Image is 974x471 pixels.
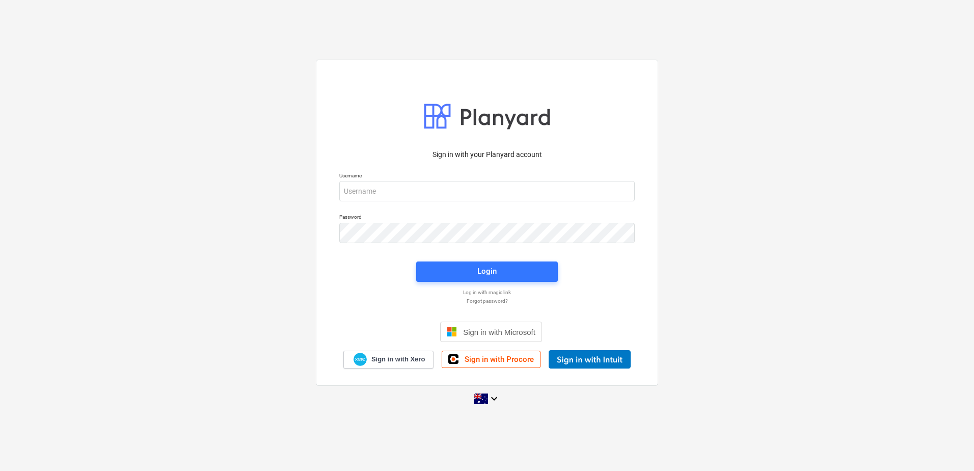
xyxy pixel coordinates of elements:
[354,353,367,367] img: Xero logo
[465,355,534,364] span: Sign in with Procore
[339,214,635,222] p: Password
[339,149,635,160] p: Sign in with your Planyard account
[477,265,497,278] div: Login
[371,355,425,364] span: Sign in with Xero
[442,351,540,368] a: Sign in with Procore
[334,298,640,304] a: Forgot password?
[334,289,640,296] a: Log in with magic link
[463,328,535,336] span: Sign in with Microsoft
[343,351,434,369] a: Sign in with Xero
[339,172,635,181] p: Username
[416,261,558,282] button: Login
[447,327,457,337] img: Microsoft logo
[339,181,635,201] input: Username
[488,392,500,405] i: keyboard_arrow_down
